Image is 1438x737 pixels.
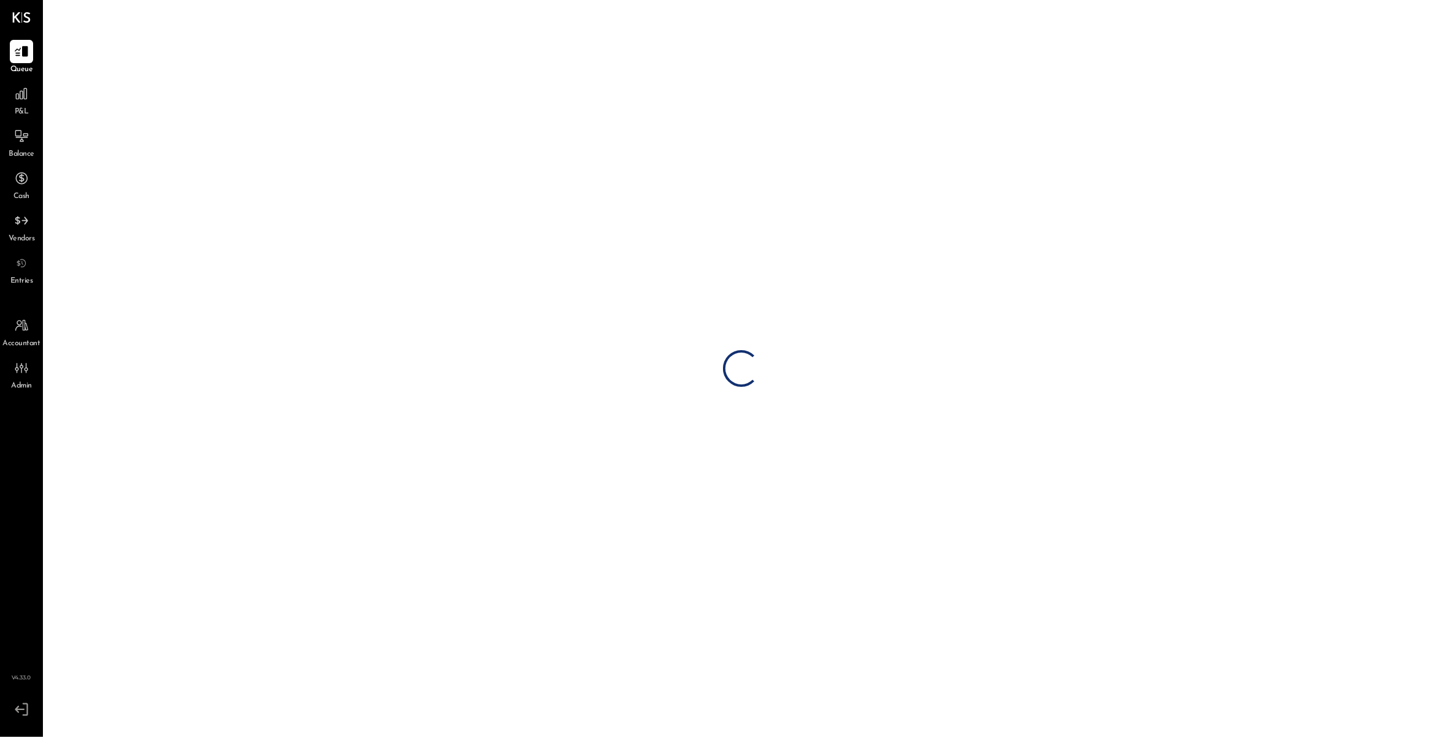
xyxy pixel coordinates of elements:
[1,82,42,118] a: P&L
[3,338,40,349] span: Accountant
[1,314,42,349] a: Accountant
[9,149,34,160] span: Balance
[10,64,33,75] span: Queue
[13,191,29,202] span: Cash
[1,209,42,245] a: Vendors
[11,381,32,392] span: Admin
[1,124,42,160] a: Balance
[1,356,42,392] a: Admin
[1,40,42,75] a: Queue
[15,107,29,118] span: P&L
[10,276,33,287] span: Entries
[9,234,35,245] span: Vendors
[1,167,42,202] a: Cash
[1,251,42,287] a: Entries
